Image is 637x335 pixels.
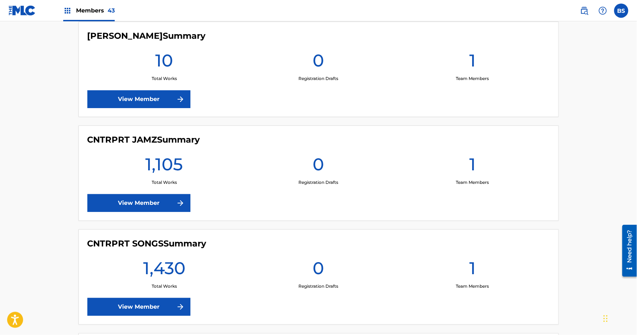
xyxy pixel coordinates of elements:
[176,303,185,311] img: f7272a7cc735f4ea7f67.svg
[469,257,476,283] h1: 1
[143,257,185,283] h1: 1,430
[155,50,173,75] h1: 10
[456,283,489,289] p: Team Members
[87,298,190,316] a: View Member
[580,6,589,15] img: search
[176,95,185,103] img: f7272a7cc735f4ea7f67.svg
[63,6,72,15] img: Top Rightsholders
[87,194,190,212] a: View Member
[76,6,115,15] span: Members
[108,7,115,14] span: 43
[604,308,608,329] div: Drag
[313,154,324,179] h1: 0
[601,301,637,335] iframe: Chat Widget
[152,75,177,82] p: Total Works
[152,283,177,289] p: Total Works
[87,90,190,108] a: View Member
[456,179,489,186] p: Team Members
[9,5,36,16] img: MLC Logo
[176,199,185,207] img: f7272a7cc735f4ea7f67.svg
[313,50,324,75] h1: 0
[617,222,637,279] iframe: Resource Center
[87,134,200,145] h4: CNTRPRT JAMZ
[298,283,338,289] p: Registration Drafts
[469,154,476,179] h1: 1
[313,257,324,283] h1: 0
[298,179,338,186] p: Registration Drafts
[145,154,183,179] h1: 1,105
[599,6,607,15] img: help
[596,4,610,18] div: Help
[456,75,489,82] p: Team Members
[469,50,476,75] h1: 1
[614,4,628,18] div: User Menu
[87,238,206,249] h4: CNTRPRT SONGS
[87,31,206,41] h4: CARL WAYNE MEEKINS
[152,179,177,186] p: Total Works
[298,75,338,82] p: Registration Drafts
[577,4,592,18] a: Public Search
